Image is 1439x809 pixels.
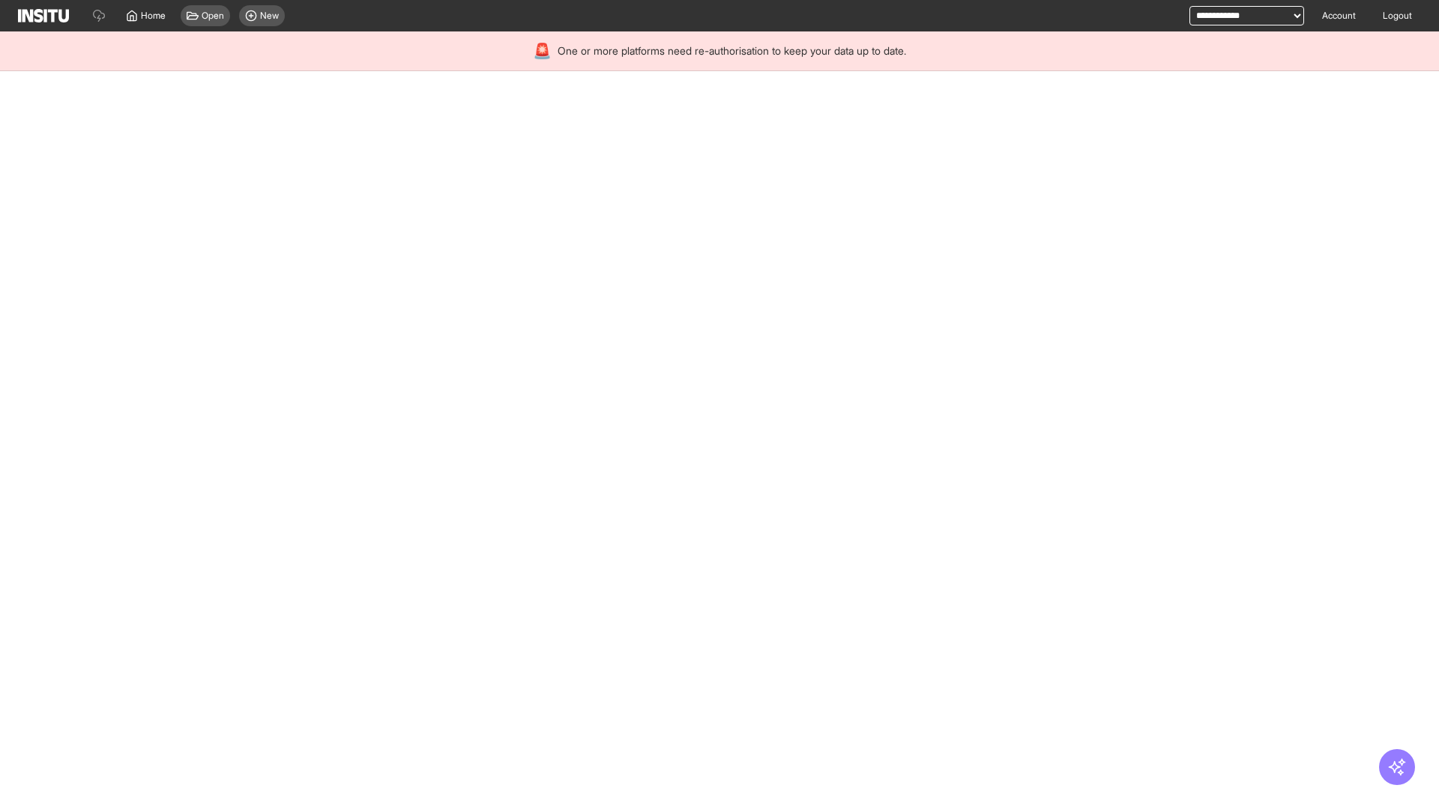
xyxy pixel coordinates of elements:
[202,10,224,22] span: Open
[18,9,69,22] img: Logo
[260,10,279,22] span: New
[141,10,166,22] span: Home
[533,40,552,61] div: 🚨
[558,43,906,58] span: One or more platforms need re-authorisation to keep your data up to date.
